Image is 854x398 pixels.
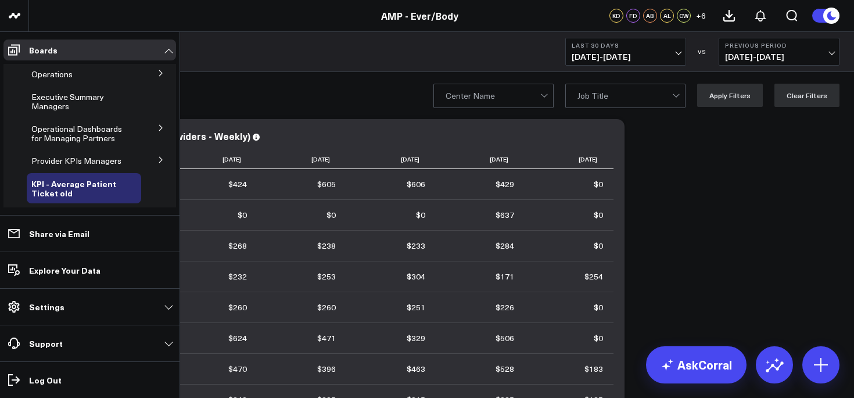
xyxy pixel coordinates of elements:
button: Clear Filters [774,84,839,107]
div: $605 [317,178,336,190]
a: Executive Summary Managers [31,92,127,111]
span: + 6 [696,12,706,20]
div: $238 [317,240,336,252]
div: $304 [407,271,425,282]
div: AB [643,9,657,23]
span: Operations [31,69,73,80]
div: KD [609,9,623,23]
div: $329 [407,332,425,344]
a: AskCorral [646,346,747,383]
b: Last 30 Days [572,42,680,49]
div: $171 [496,271,514,282]
div: $226 [496,302,514,313]
button: Add Board [27,205,86,226]
div: CW [677,9,691,23]
div: $0 [326,209,336,221]
div: $232 [228,271,247,282]
div: $254 [584,271,603,282]
div: $637 [496,209,514,221]
th: [DATE] [168,150,257,169]
span: Provider KPIs Managers [31,155,121,166]
div: $506 [496,332,514,344]
div: FD [626,9,640,23]
div: $253 [317,271,336,282]
p: Settings [29,302,64,311]
span: KPI - Average Patient Ticket old [31,178,116,199]
p: Support [29,339,63,348]
div: $268 [228,240,247,252]
span: Executive Summary Managers [31,91,104,112]
div: $528 [496,363,514,375]
th: [DATE] [257,150,346,169]
div: $260 [317,302,336,313]
div: $396 [317,363,336,375]
button: Previous Period[DATE]-[DATE] [719,38,839,66]
a: Operations [31,70,73,79]
div: VS [692,48,713,55]
div: $183 [584,363,603,375]
b: Previous Period [725,42,833,49]
div: $233 [407,240,425,252]
p: Share via Email [29,229,89,238]
div: $624 [228,332,247,344]
div: $0 [594,332,603,344]
p: Boards [29,45,58,55]
th: [DATE] [346,150,435,169]
div: $0 [594,302,603,313]
div: $471 [317,332,336,344]
div: $0 [594,178,603,190]
a: Log Out [3,370,176,390]
div: $0 [416,209,425,221]
div: $284 [496,240,514,252]
div: $0 [594,240,603,252]
div: $260 [228,302,247,313]
div: $424 [228,178,247,190]
p: Explore Your Data [29,266,101,275]
a: KPI - Average Patient Ticket old [31,179,128,198]
div: $606 [407,178,425,190]
div: $0 [238,209,247,221]
div: $470 [228,363,247,375]
a: Provider KPIs Managers [31,156,121,166]
div: $429 [496,178,514,190]
button: Last 30 Days[DATE]-[DATE] [565,38,686,66]
button: Apply Filters [697,84,763,107]
th: [DATE] [525,150,613,169]
span: [DATE] - [DATE] [725,52,833,62]
a: Operational Dashboards for Managing Partners [31,124,131,143]
div: $251 [407,302,425,313]
div: AL [660,9,674,23]
a: AMP - Ever/Body [381,9,458,22]
p: Log Out [29,375,62,385]
th: [DATE] [436,150,525,169]
div: $0 [594,209,603,221]
button: +6 [694,9,708,23]
div: $463 [407,363,425,375]
span: Operational Dashboards for Managing Partners [31,123,122,144]
span: [DATE] - [DATE] [572,52,680,62]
